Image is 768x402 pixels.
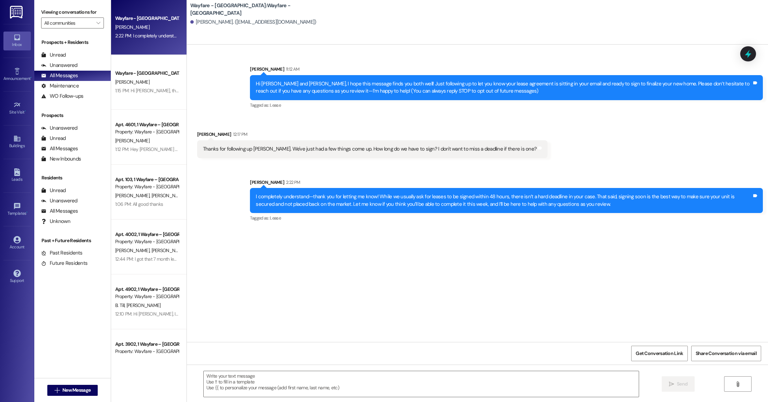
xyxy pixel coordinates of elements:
span: Get Conversation Link [636,350,683,357]
div: Hi [PERSON_NAME] and [PERSON_NAME], I hope this message finds you both well! Just following up to... [256,80,752,95]
span: [PERSON_NAME] [115,24,149,30]
div: All Messages [41,145,78,152]
div: WO Follow-ups [41,93,83,100]
div: Tagged as: [250,100,763,110]
span: [PERSON_NAME] [151,247,185,253]
div: Property: Wayfare - [GEOGRAPHIC_DATA] [115,238,179,245]
span: [PERSON_NAME] [115,138,149,144]
div: [PERSON_NAME] [197,131,548,140]
input: All communities [44,17,93,28]
label: Viewing conversations for [41,7,104,17]
i:  [55,388,60,393]
div: Wayfare - [GEOGRAPHIC_DATA] [115,15,179,22]
span: [PERSON_NAME] [115,79,149,85]
div: I completely understand—thank you for letting me know! While we usually ask for leases to be sign... [256,193,752,208]
div: Prospects [34,112,111,119]
div: 12:17 PM [231,131,248,138]
button: Send [662,376,695,392]
span: • [31,75,32,80]
div: Unanswered [41,62,77,69]
div: Residents [34,174,111,181]
div: 2:22 PM [284,179,300,186]
a: Leads [3,166,31,185]
i:  [735,381,740,387]
div: Property: Wayfare - [GEOGRAPHIC_DATA] [115,293,179,300]
span: [PERSON_NAME] [151,192,185,199]
button: New Message [47,385,98,396]
div: 12:10 PM: Hi [PERSON_NAME], I wanted to check in regarding your rent payment for this month. As o... [115,311,657,317]
div: Tagged as: [250,213,763,223]
div: Wayfare - [GEOGRAPHIC_DATA] [115,70,179,77]
div: Unknown [41,218,70,225]
i:  [96,20,100,26]
span: Lease [270,102,281,108]
span: Send [677,380,687,388]
div: Apt. 4601, 1 Wayfare – [GEOGRAPHIC_DATA] [115,121,179,128]
div: Thanks for following up [PERSON_NAME]. We've just had a few things come up. How long do we have t... [203,145,537,153]
div: All Messages [41,72,78,79]
span: • [25,109,26,114]
span: Lease [270,215,281,221]
a: Site Visit • [3,99,31,118]
div: Apt. 103, 1 Wayfare – [GEOGRAPHIC_DATA] [115,176,179,183]
span: New Message [62,387,91,394]
div: 1:12 PM: Hey [PERSON_NAME] apologize for being late for this month, but I had couple things going... [115,146,591,152]
div: New Inbounds [41,155,81,163]
span: • [26,210,27,215]
div: Past Residents [41,249,83,257]
div: [PERSON_NAME]. ([EMAIL_ADDRESS][DOMAIN_NAME]) [190,19,316,26]
img: ResiDesk Logo [10,6,24,19]
a: Inbox [3,32,31,50]
span: [PERSON_NAME] [115,247,152,253]
b: Wayfare - [GEOGRAPHIC_DATA]: Wayfare - [GEOGRAPHIC_DATA] [190,2,327,17]
div: Unanswered [41,197,77,204]
div: Prospects + Residents [34,39,111,46]
div: 11:12 AM [284,66,300,73]
span: Share Conversation via email [696,350,757,357]
div: Property: Wayfare - [GEOGRAPHIC_DATA] [115,183,179,190]
div: Future Residents [41,260,87,267]
div: Unread [41,187,66,194]
div: Property: Wayfare - [GEOGRAPHIC_DATA] [115,128,179,135]
div: Apt. 4002, 1 Wayfare – [GEOGRAPHIC_DATA] [115,231,179,238]
div: [PERSON_NAME] [250,66,763,75]
div: Past + Future Residents [34,237,111,244]
div: Maintenance [41,82,79,90]
a: Templates • [3,200,31,219]
span: B. Till [115,302,127,308]
button: Get Conversation Link [631,346,687,361]
div: Apt. 4902, 1 Wayfare – [GEOGRAPHIC_DATA] [115,286,179,293]
a: Buildings [3,133,31,151]
div: Apt. 3902, 1 Wayfare – [GEOGRAPHIC_DATA] [115,341,179,348]
div: All Messages [41,208,78,215]
div: Unread [41,51,66,59]
div: Unread [41,135,66,142]
span: [PERSON_NAME] [115,192,152,199]
i:  [669,381,674,387]
a: Support [3,268,31,286]
div: 1:06 PM: All good thanks [115,201,163,207]
span: [PERSON_NAME] [127,302,161,308]
div: Property: Wayfare - [GEOGRAPHIC_DATA] [115,348,179,355]
div: [PERSON_NAME] [250,179,763,188]
button: Share Conversation via email [691,346,761,361]
div: 12:44 PM: I got that 7 month lease out. If you could get that signed ASAP as you are already past... [115,256,351,262]
a: Account [3,234,31,252]
div: Unanswered [41,125,77,132]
